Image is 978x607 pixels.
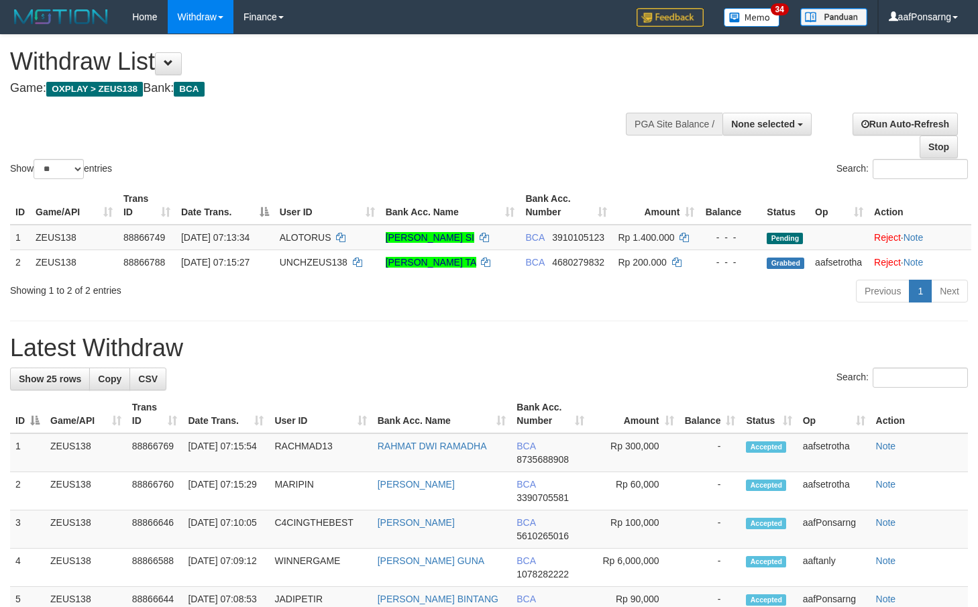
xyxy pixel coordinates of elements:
td: RACHMAD13 [269,433,372,472]
th: Amount: activate to sort column ascending [590,395,680,433]
a: Copy [89,368,130,390]
span: Copy 1078282222 to clipboard [517,569,569,580]
td: 3 [10,510,45,549]
input: Search: [873,159,968,179]
label: Search: [836,159,968,179]
a: [PERSON_NAME] GUNA [378,555,484,566]
a: Next [931,280,968,302]
input: Search: [873,368,968,388]
th: Bank Acc. Number: activate to sort column ascending [520,186,612,225]
select: Showentries [34,159,84,179]
td: C4CINGTHEBEST [269,510,372,549]
a: Reject [874,232,901,243]
a: [PERSON_NAME] SI [386,232,474,243]
h4: Game: Bank: [10,82,639,95]
span: [DATE] 07:15:27 [181,257,250,268]
span: Copy 3390705581 to clipboard [517,492,569,503]
span: BCA [517,555,535,566]
span: Accepted [746,556,786,567]
a: Note [876,479,896,490]
img: MOTION_logo.png [10,7,112,27]
th: User ID: activate to sort column ascending [274,186,380,225]
span: Copy 8735688908 to clipboard [517,454,569,465]
a: Note [876,517,896,528]
span: BCA [174,82,204,97]
span: OXPLAY > ZEUS138 [46,82,143,97]
td: ZEUS138 [30,225,118,250]
th: Bank Acc. Name: activate to sort column ascending [380,186,521,225]
a: Note [876,594,896,604]
td: 88866769 [127,433,183,472]
td: [DATE] 07:15:54 [182,433,269,472]
td: - [680,549,741,587]
span: BCA [517,517,535,528]
span: 88866749 [123,232,165,243]
h1: Latest Withdraw [10,335,968,362]
td: · [869,225,971,250]
td: Rp 6,000,000 [590,549,680,587]
span: Copy 5610265016 to clipboard [517,531,569,541]
span: Accepted [746,518,786,529]
span: Accepted [746,594,786,606]
span: Rp 1.400.000 [618,232,674,243]
button: None selected [722,113,812,135]
a: [PERSON_NAME] TA [386,257,476,268]
th: Game/API: activate to sort column ascending [30,186,118,225]
td: Rp 100,000 [590,510,680,549]
span: None selected [731,119,795,129]
td: [DATE] 07:10:05 [182,510,269,549]
th: Bank Acc. Name: activate to sort column ascending [372,395,512,433]
td: - [680,510,741,549]
td: 88866646 [127,510,183,549]
th: Balance [700,186,761,225]
span: BCA [517,479,535,490]
td: aafPonsarng [798,510,871,549]
th: ID: activate to sort column descending [10,395,45,433]
a: [PERSON_NAME] [378,517,455,528]
label: Search: [836,368,968,388]
td: aafsetrotha [810,250,869,274]
span: Pending [767,233,803,244]
th: Status: activate to sort column ascending [741,395,797,433]
td: [DATE] 07:09:12 [182,549,269,587]
a: 1 [909,280,932,302]
th: Bank Acc. Number: activate to sort column ascending [511,395,590,433]
th: ID [10,186,30,225]
th: Date Trans.: activate to sort column ascending [182,395,269,433]
td: WINNERGAME [269,549,372,587]
span: Accepted [746,480,786,491]
th: Amount: activate to sort column ascending [612,186,700,225]
span: UNCHZEUS138 [280,257,347,268]
td: 88866588 [127,549,183,587]
th: Date Trans.: activate to sort column descending [176,186,274,225]
img: panduan.png [800,8,867,26]
th: Action [871,395,968,433]
td: MARIPIN [269,472,372,510]
span: Grabbed [767,258,804,269]
a: Note [876,441,896,451]
td: · [869,250,971,274]
td: - [680,472,741,510]
th: Balance: activate to sort column ascending [680,395,741,433]
span: CSV [138,374,158,384]
a: CSV [129,368,166,390]
a: [PERSON_NAME] BINTANG [378,594,498,604]
th: Op: activate to sort column ascending [810,186,869,225]
a: RAHMAT DWI RAMADHA [378,441,487,451]
td: aafsetrotha [798,472,871,510]
td: [DATE] 07:15:29 [182,472,269,510]
img: Feedback.jpg [637,8,704,27]
td: ZEUS138 [45,549,127,587]
a: [PERSON_NAME] [378,479,455,490]
span: ALOTORUS [280,232,331,243]
label: Show entries [10,159,112,179]
td: Rp 300,000 [590,433,680,472]
span: 88866788 [123,257,165,268]
div: - - - [705,256,756,269]
th: Trans ID: activate to sort column ascending [118,186,176,225]
th: Status [761,186,810,225]
span: [DATE] 07:13:34 [181,232,250,243]
div: PGA Site Balance / [626,113,722,135]
span: BCA [517,594,535,604]
span: Copy 3910105123 to clipboard [552,232,604,243]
